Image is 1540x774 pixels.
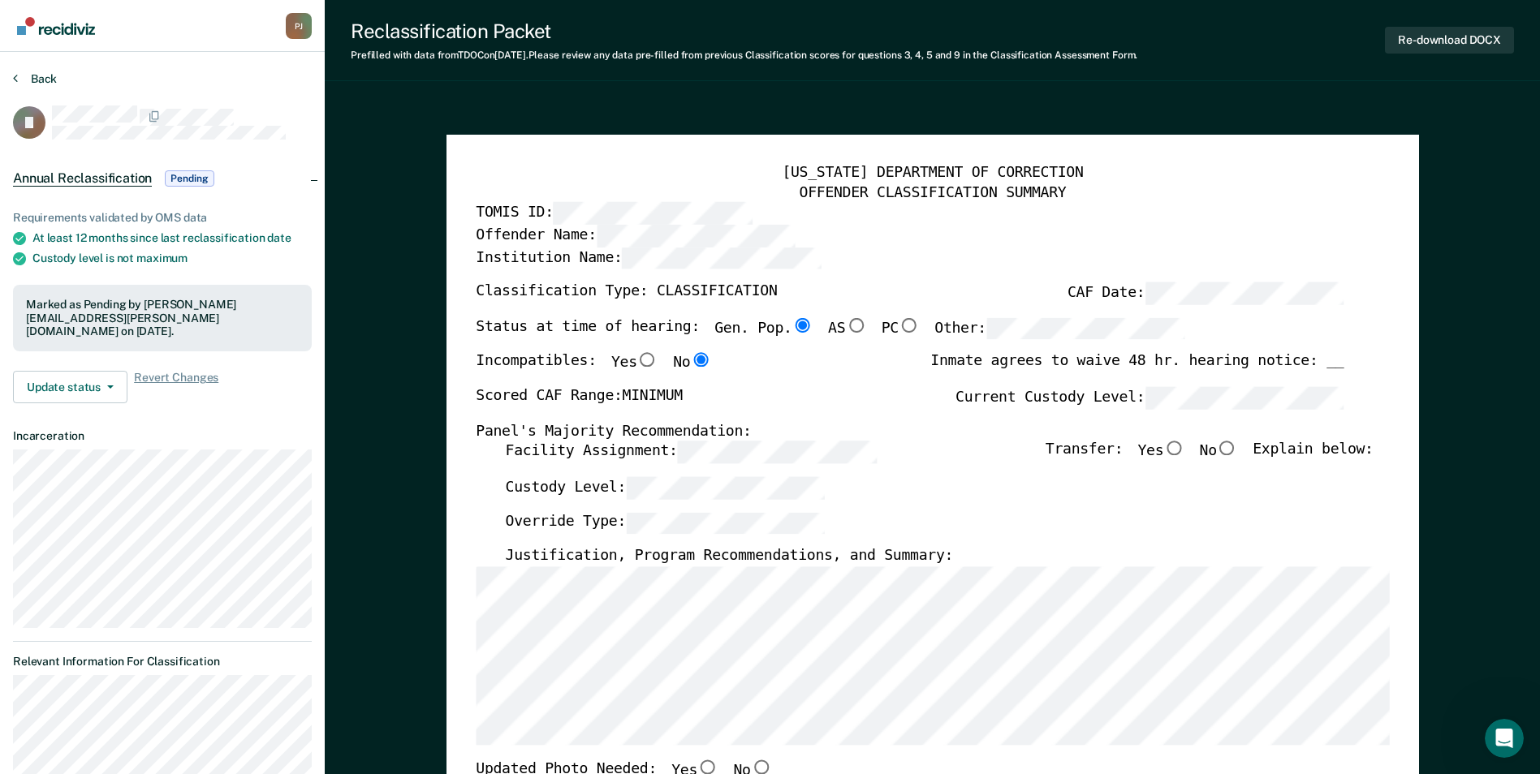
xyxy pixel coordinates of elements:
[351,19,1137,43] div: Reclassification Packet
[476,422,1344,441] div: Panel's Majority Recommendation:
[626,512,825,534] input: Override Type:
[476,164,1389,183] div: [US_STATE] DEPARTMENT OF CORRECTION
[626,477,825,499] input: Custody Level:
[697,759,718,774] input: Yes
[476,203,752,225] label: TOMIS ID:
[13,71,57,86] button: Back
[828,318,866,340] label: AS
[690,353,711,368] input: No
[714,318,813,340] label: Gen. Pop.
[596,225,795,247] input: Offender Name:
[934,318,1185,340] label: Other:
[1145,282,1344,304] input: CAF Date:
[32,252,312,265] div: Custody level is not
[13,429,312,443] dt: Incarceration
[750,759,771,774] input: No
[1217,441,1238,456] input: No
[553,203,752,225] input: TOMIS ID:
[476,183,1389,203] div: OFFENDER CLASSIFICATION SUMMARY
[930,353,1344,387] div: Inmate agrees to waive 48 hr. hearing notice: __
[13,211,312,225] div: Requirements validated by OMS data
[1145,387,1344,409] input: Current Custody Level:
[611,353,658,374] label: Yes
[32,231,312,245] div: At least 12 months since last reclassification
[13,655,312,669] dt: Relevant Information For Classification
[1137,441,1184,463] label: Yes
[1485,719,1524,758] iframe: Intercom live chat
[17,17,95,35] img: Recidiviz
[13,371,127,403] button: Update status
[1199,441,1237,463] label: No
[1385,27,1514,54] button: Re-download DOCX
[505,512,825,534] label: Override Type:
[476,225,796,247] label: Offender Name:
[505,548,953,567] label: Justification, Program Recommendations, and Summary:
[134,371,218,403] span: Revert Changes
[636,353,658,368] input: Yes
[286,13,312,39] div: P J
[677,441,876,463] input: Facility Assignment:
[476,387,683,409] label: Scored CAF Range: MINIMUM
[792,318,813,333] input: Gen. Pop.
[26,298,299,338] div: Marked as Pending by [PERSON_NAME][EMAIL_ADDRESS][PERSON_NAME][DOMAIN_NAME] on [DATE].
[476,318,1185,354] div: Status at time of hearing:
[622,247,821,269] input: Institution Name:
[476,247,821,269] label: Institution Name:
[505,477,825,499] label: Custody Level:
[673,353,711,374] label: No
[505,441,876,463] label: Facility Assignment:
[476,353,711,387] div: Incompatibles:
[13,170,152,187] span: Annual Reclassification
[986,318,1185,340] input: Other:
[1046,441,1374,477] div: Transfer: Explain below:
[955,387,1344,409] label: Current Custody Level:
[286,13,312,39] button: Profile dropdown button
[1068,282,1344,304] label: CAF Date:
[476,282,777,304] label: Classification Type: CLASSIFICATION
[267,231,291,244] span: date
[1163,441,1184,456] input: Yes
[136,252,188,264] span: maximum
[899,318,920,333] input: PC
[881,318,919,340] label: PC
[845,318,866,333] input: AS
[351,49,1137,61] div: Prefilled with data from TDOC on [DATE] . Please review any data pre-filled from previous Classif...
[165,170,214,187] span: Pending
